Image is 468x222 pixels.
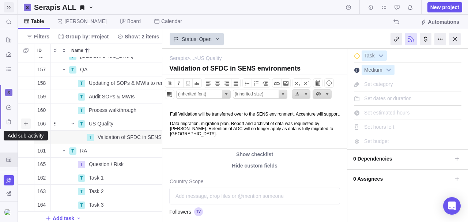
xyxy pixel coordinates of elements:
[34,63,50,76] div: 157
[242,78,252,88] a: Insert unordered list
[37,66,46,73] span: 157
[89,79,187,87] span: Updating of SOPs & MWIs to remove CGM
[165,78,174,88] a: Bold
[34,104,50,117] div: 160
[80,147,87,154] span: RA
[68,44,208,57] div: Name
[24,31,52,42] span: Filters
[313,78,322,88] a: Insert date
[34,158,50,171] div: 165
[86,90,208,103] div: Audit SOPs & MWIs
[362,51,377,61] span: Task
[51,45,60,56] span: Expand
[37,188,46,195] span: 163
[37,174,46,181] span: 162
[34,171,51,185] div: ID
[354,53,360,59] div: This is a milestone
[162,160,347,171] div: Hide custom fields
[78,161,85,168] div: I
[34,185,51,198] div: ID
[223,91,229,97] span: select
[37,147,46,154] span: 161
[34,144,50,157] div: 161
[37,47,42,54] span: ID
[37,201,46,208] span: 164
[86,185,208,198] div: Task 2
[89,106,136,114] span: Process walkthrough
[51,76,208,90] div: Name
[174,78,184,88] a: Italic
[37,161,46,168] span: 165
[222,78,231,88] a: Align text right
[77,144,208,157] div: RA
[51,131,208,144] div: Name
[69,66,76,74] div: T
[449,33,461,45] div: Close
[34,33,49,40] span: Filters
[231,78,241,88] a: Justify
[313,89,332,99] span: Current selected color is
[34,198,51,212] div: ID
[53,215,74,222] span: Add task
[51,144,208,158] div: Name
[34,144,51,158] div: ID
[51,171,208,185] div: Name
[127,18,141,25] span: Board
[69,147,76,155] div: T
[233,90,279,99] input: Font Size
[34,44,50,57] div: ID
[51,63,208,76] div: Name
[89,161,124,168] span: Question / Risk
[51,198,208,212] div: Name
[78,80,85,87] div: T
[125,33,159,40] span: Show: 2 items
[34,185,50,198] div: 163
[405,2,415,12] span: Notifications
[353,153,452,165] span: 0 Dependencies
[51,90,208,104] div: Name
[364,81,393,87] span: Set category
[302,78,311,88] a: Superscript
[161,18,182,25] span: Calendar
[37,120,46,127] span: 166
[405,5,415,11] a: Notifications
[34,76,51,90] div: ID
[98,133,194,141] span: Validation of SFDC in SENS environments
[428,18,459,26] span: Automations
[204,78,213,88] a: Align text left
[34,104,51,117] div: ID
[364,95,412,101] span: Set dates or duration
[390,33,402,45] div: Copy link
[77,63,208,76] div: QA
[37,93,46,100] span: 159
[34,76,50,90] div: 158
[65,18,107,25] span: [PERSON_NAME]
[60,45,68,56] span: Collapse
[34,2,76,12] h2: Serapis ALL
[430,4,459,11] span: New project
[405,33,417,45] div: Unfollow
[89,120,113,127] span: US Quality
[280,91,286,97] span: select
[34,198,50,211] div: 164
[353,173,452,185] span: 0 Assignees
[261,78,270,88] a: Indent
[213,78,222,88] a: Center text
[37,79,46,87] span: 158
[71,47,83,54] span: Name
[34,117,50,130] div: 166
[364,124,395,130] span: Set hours left
[78,188,85,195] div: T
[343,2,354,12] span: Start timer
[362,65,395,75] div: Medium
[89,188,103,195] span: Task 2
[434,33,446,45] div: More actions
[21,45,31,56] span: Selection mode
[31,2,97,12] span: Serapis ALL
[51,158,208,171] div: Name
[169,208,191,215] span: Followers
[165,90,174,99] a: Create table
[4,208,13,217] div: Tudor Vlas
[114,31,162,42] span: Show: 2 items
